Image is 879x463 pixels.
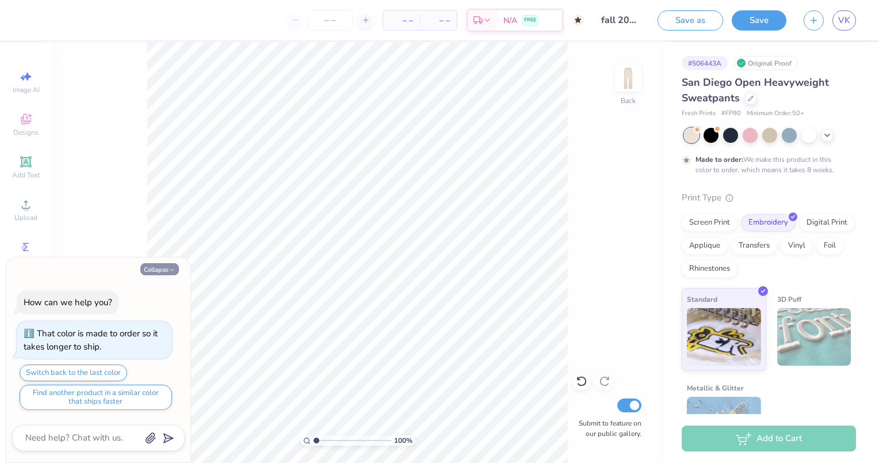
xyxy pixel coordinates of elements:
[695,154,837,175] div: We make this product in this color to order, which means it takes 8 weeks.
[682,109,716,119] span: Fresh Prints
[658,10,723,31] button: Save as
[20,365,127,381] button: Switch back to the last color
[682,75,829,105] span: San Diego Open Heavyweight Sweatpants
[721,109,741,119] span: # FP90
[838,14,850,27] span: VK
[732,10,786,31] button: Save
[682,237,728,255] div: Applique
[12,170,40,180] span: Add Text
[308,10,353,31] input: – –
[572,418,641,439] label: Submit to feature on our public gallery.
[503,14,517,26] span: N/A
[394,435,412,446] span: 100 %
[687,382,744,394] span: Metallic & Glitter
[816,237,843,255] div: Foil
[733,56,798,70] div: Original Proof
[593,9,649,32] input: Untitled Design
[20,385,172,410] button: Find another product in a similar color that ships faster
[731,237,777,255] div: Transfers
[687,397,761,454] img: Metallic & Glitter
[13,85,40,94] span: Image AI
[24,328,158,352] div: That color is made to order so it takes longer to ship.
[17,256,35,265] span: Greek
[13,128,39,137] span: Designs
[832,10,856,31] a: VK
[617,67,640,90] img: Back
[427,14,450,26] span: – –
[524,16,536,24] span: FREE
[682,56,728,70] div: # 506443A
[781,237,813,255] div: Vinyl
[682,214,737,231] div: Screen Print
[24,297,112,308] div: How can we help you?
[390,14,413,26] span: – –
[747,109,804,119] span: Minimum Order: 50 +
[140,263,179,275] button: Collapse
[777,293,801,305] span: 3D Puff
[682,260,737,278] div: Rhinestones
[777,308,851,366] img: 3D Puff
[14,213,37,222] span: Upload
[687,293,717,305] span: Standard
[799,214,855,231] div: Digital Print
[621,96,636,106] div: Back
[687,308,761,366] img: Standard
[695,155,743,164] strong: Made to order:
[682,191,856,204] div: Print Type
[741,214,796,231] div: Embroidery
